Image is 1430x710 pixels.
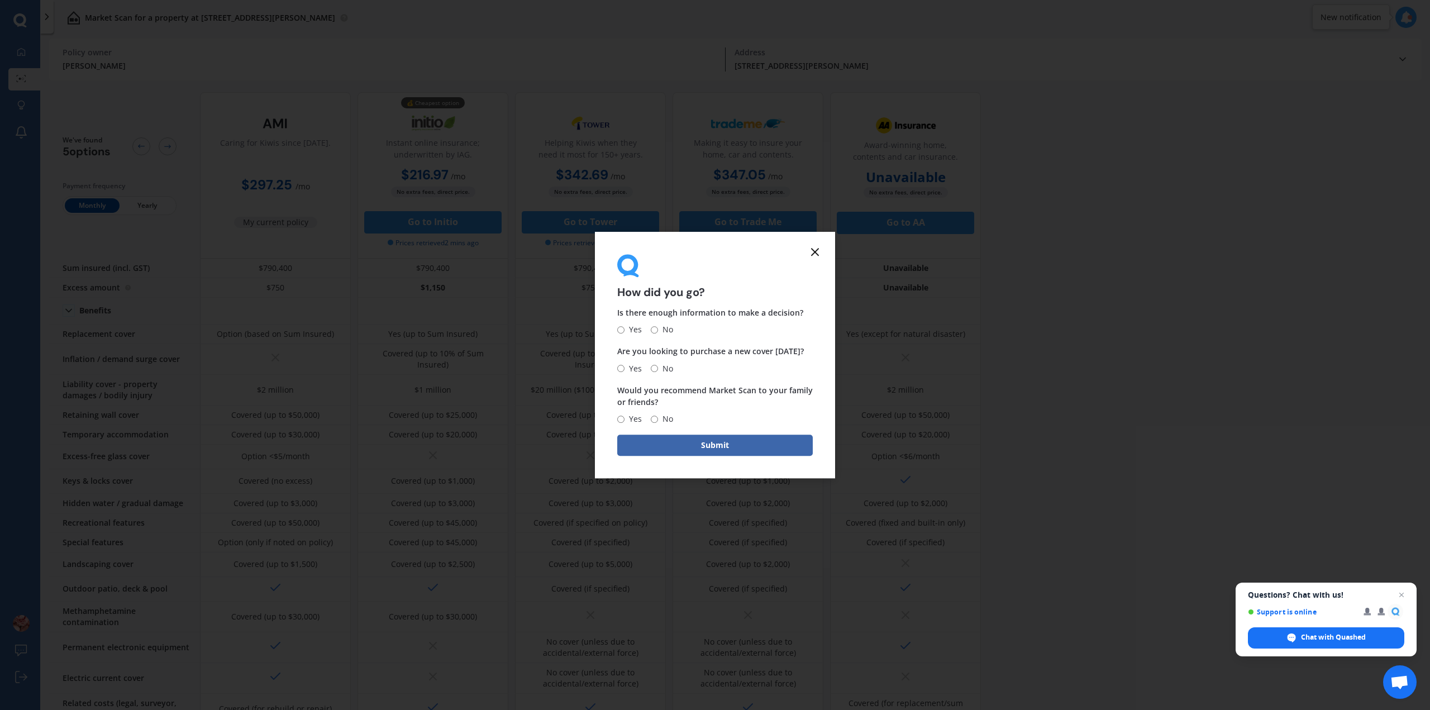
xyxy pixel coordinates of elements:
span: Is there enough information to make a decision? [617,308,803,318]
span: Are you looking to purchase a new cover [DATE]? [617,346,804,357]
span: No [658,323,673,337]
input: No [651,326,658,333]
span: Chat with Quashed [1301,632,1366,642]
span: Yes [625,323,642,337]
span: Would you recommend Market Scan to your family or friends? [617,385,813,407]
a: Open chat [1383,665,1417,699]
input: No [651,416,658,423]
input: Yes [617,416,625,423]
input: Yes [617,365,625,372]
button: Submit [617,435,813,456]
span: Questions? Chat with us! [1248,590,1404,599]
span: No [658,412,673,426]
input: No [651,365,658,372]
span: Yes [625,362,642,375]
div: How did you go? [617,254,813,298]
input: Yes [617,326,625,333]
span: No [658,362,673,375]
span: Yes [625,412,642,426]
span: Support is online [1248,608,1356,616]
span: Chat with Quashed [1248,627,1404,649]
